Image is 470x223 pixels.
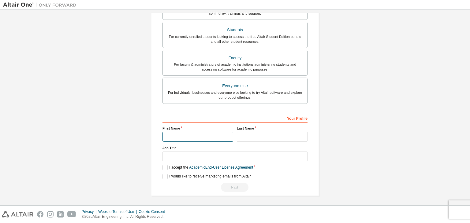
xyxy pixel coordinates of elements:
[162,113,308,123] div: Your Profile
[166,26,304,34] div: Students
[57,211,64,218] img: linkedin.svg
[98,209,139,214] div: Website Terms of Use
[166,90,304,100] div: For individuals, businesses and everyone else looking to try Altair software and explore our prod...
[82,214,169,219] p: © 2025 Altair Engineering, Inc. All Rights Reserved.
[139,209,168,214] div: Cookie Consent
[162,165,253,170] label: I accept the
[37,211,43,218] img: facebook.svg
[162,174,251,179] label: I would like to receive marketing emails from Altair
[189,165,253,170] a: Academic End-User License Agreement
[166,82,304,90] div: Everyone else
[82,209,98,214] div: Privacy
[162,126,233,131] label: First Name
[47,211,54,218] img: instagram.svg
[237,126,308,131] label: Last Name
[67,211,76,218] img: youtube.svg
[162,183,308,192] div: Read and acccept EULA to continue
[162,145,308,150] label: Job Title
[166,34,304,44] div: For currently enrolled students looking to access the free Altair Student Edition bundle and all ...
[166,62,304,72] div: For faculty & administrators of academic institutions administering students and accessing softwa...
[2,211,33,218] img: altair_logo.svg
[166,54,304,62] div: Faculty
[3,2,80,8] img: Altair One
